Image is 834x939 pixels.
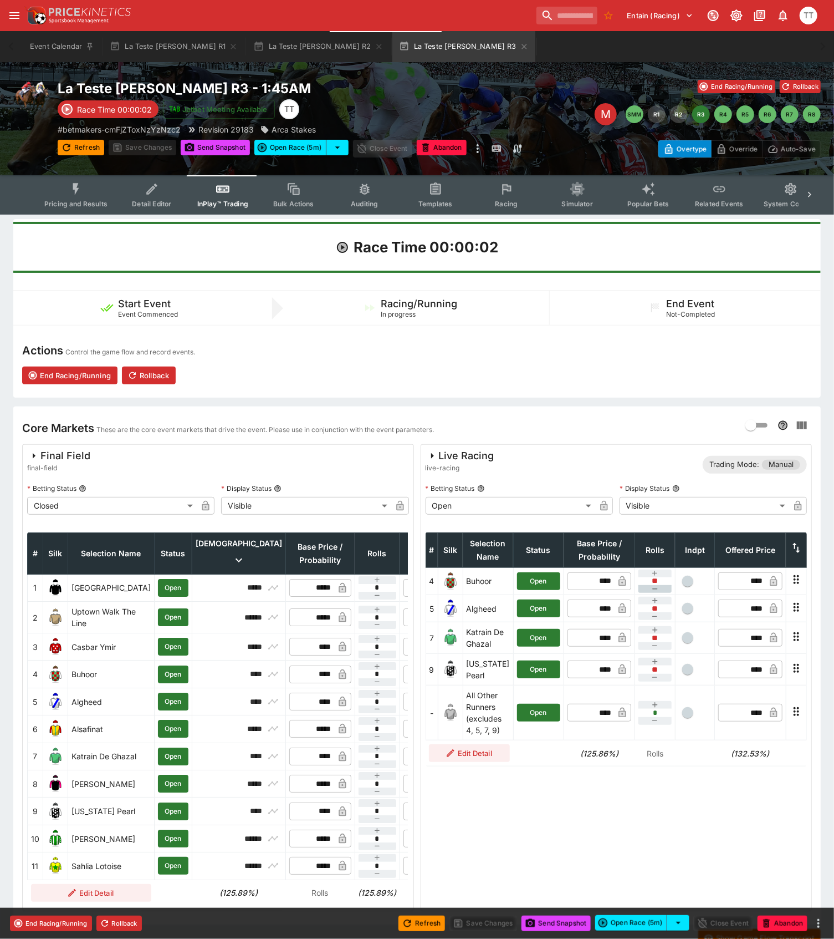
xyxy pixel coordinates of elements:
span: Popular Bets [627,200,669,208]
button: End Racing/Running [22,367,117,384]
span: Mark an event as closed and abandoned. [417,141,467,153]
p: Revision 29183 [198,124,254,135]
button: Rollback [122,367,176,384]
div: Closed [27,497,197,515]
p: Display Status [221,484,272,493]
h5: End Event [666,297,714,310]
button: more [471,140,484,158]
th: # [28,532,43,574]
th: Base Price / Probability [564,532,635,567]
button: Toggle light/dark mode [726,6,746,26]
button: Select Tenant [621,7,700,24]
th: Status [513,532,564,567]
p: Trading Mode: [709,459,759,470]
td: 11 [28,852,43,880]
button: Refresh [58,140,104,155]
div: Start From [658,140,821,158]
span: In progress [381,310,416,318]
span: Mark an event as closed and abandoned. [758,917,807,928]
td: 8 [28,770,43,798]
button: End Racing/Running [10,916,92,931]
div: Tala Taufale [800,7,817,24]
th: Base Price / Probability [285,532,355,574]
h2: Copy To Clipboard [58,80,503,97]
h4: Core Markets [22,421,94,435]
button: Display Status [672,485,680,493]
img: PriceKinetics [49,8,131,16]
img: jetbet-logo.svg [169,104,180,115]
button: more [812,917,825,930]
button: Abandon [417,140,467,155]
span: Pricing and Results [44,200,108,208]
th: Silk [43,532,68,574]
button: R2 [670,105,688,123]
button: Auto-Save [763,140,821,158]
h1: Race Time 00:00:02 [354,238,498,257]
button: R7 [781,105,799,123]
td: 1 [28,574,43,601]
span: Auditing [351,200,378,208]
button: Connected to PK [703,6,723,26]
p: Override [729,143,758,155]
img: runner 10 [47,830,64,847]
td: 4 [426,567,438,595]
button: Edit Detail [429,744,510,762]
button: R1 [648,105,666,123]
td: [GEOGRAPHIC_DATA] [68,574,155,601]
span: Bulk Actions [273,200,314,208]
div: Arca Stakes [260,124,316,135]
h6: (125.89%) [358,887,396,899]
button: Rollback [780,80,821,93]
button: SMM [626,105,643,123]
button: La Teste [PERSON_NAME] R3 [392,31,535,62]
span: InPlay™ Trading [197,200,248,208]
p: Auto-Save [781,143,816,155]
button: Display Status [274,485,282,493]
span: Related Events [695,200,743,208]
th: Rolls [355,532,400,574]
td: 9 [426,654,438,686]
button: Override [711,140,763,158]
img: runner 11 [47,857,64,875]
td: 10 [28,825,43,852]
td: 5 [426,595,438,622]
button: Overtype [658,140,712,158]
td: 7 [28,743,43,770]
img: runner 9 [442,661,459,678]
img: runner 1 [47,579,64,597]
td: Buhoor [68,661,155,688]
button: Tala Taufale [796,3,821,28]
th: Selection Name [463,532,513,567]
h6: (132.53%) [718,748,783,759]
td: [PERSON_NAME] [68,825,155,852]
button: Send Snapshot [181,140,250,155]
button: R3 [692,105,710,123]
td: 7 [426,622,438,654]
td: Katrain De Ghazal [463,622,513,654]
button: R5 [736,105,754,123]
button: Open [158,803,188,820]
div: Final Field [27,449,90,463]
p: Rolls [289,887,351,899]
div: Live Racing [426,449,494,463]
nav: pagination navigation [626,105,821,123]
img: runner 9 [47,803,64,820]
button: Jetbet Meeting Available [163,100,275,119]
td: 2 [28,602,43,633]
th: Silk [438,532,463,567]
button: No Bookmarks [600,7,617,24]
button: Notifications [773,6,793,26]
td: Buhoor [463,567,513,595]
button: Open [158,638,188,656]
h5: Start Event [118,297,171,310]
img: Sportsbook Management [49,18,109,23]
button: select merge strategy [667,915,689,931]
th: Selection Name [68,532,155,574]
button: Edit Detail [31,884,151,902]
div: split button [595,915,689,931]
td: 5 [28,688,43,715]
span: Event Commenced [118,310,178,318]
p: Race Time 00:00:02 [77,104,152,115]
button: Open [158,830,188,847]
img: runner 5 [47,693,64,710]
